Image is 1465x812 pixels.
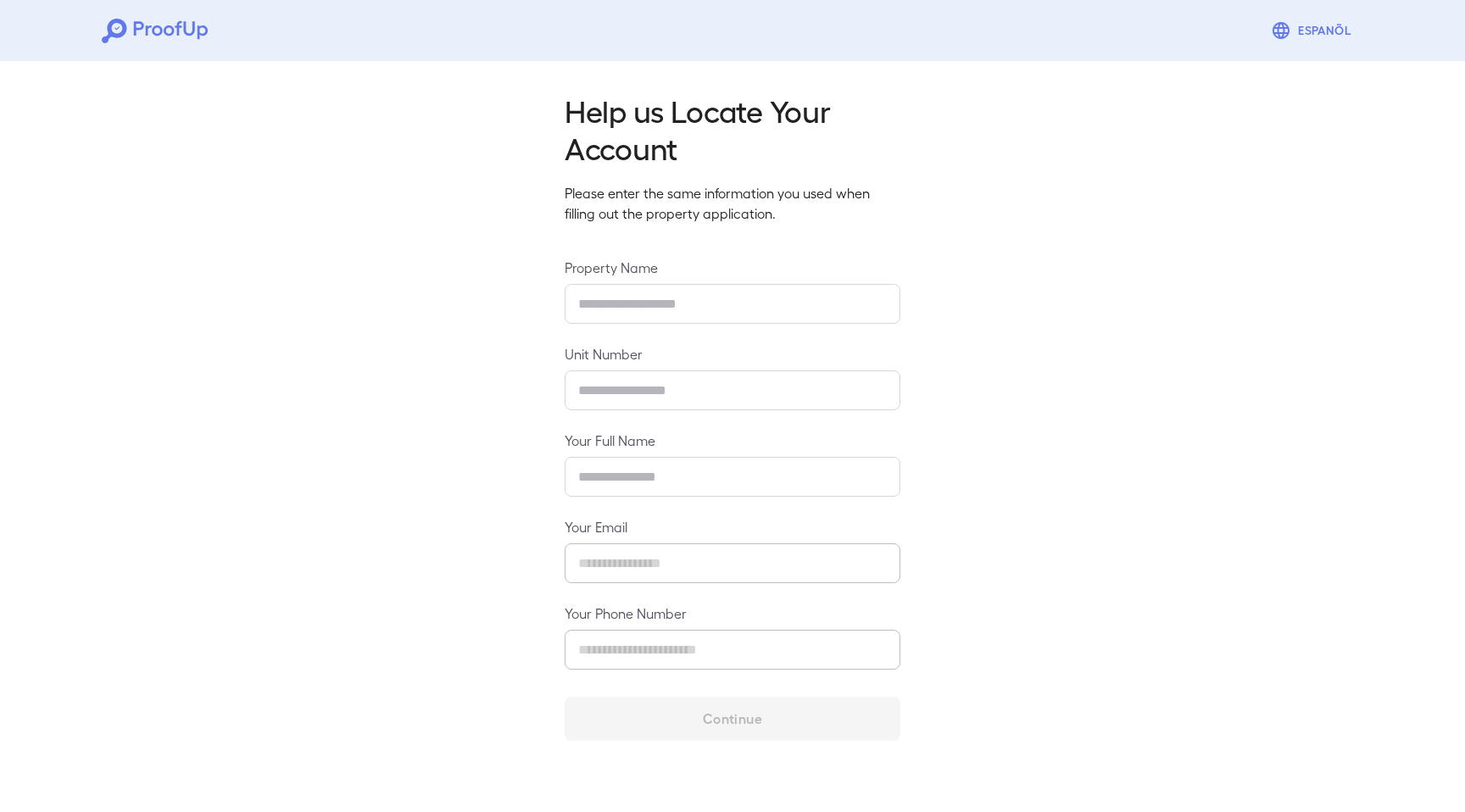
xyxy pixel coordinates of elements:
[565,183,900,224] p: Please enter the same information you used when filling out the property application.
[565,344,900,364] label: Unit Number
[565,517,900,537] label: Your Email
[565,603,900,623] label: Your Phone Number
[565,431,900,450] label: Your Full Name
[565,258,900,277] label: Property Name
[565,92,900,166] h2: Help us Locate Your Account
[1264,14,1363,47] button: Espanõl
